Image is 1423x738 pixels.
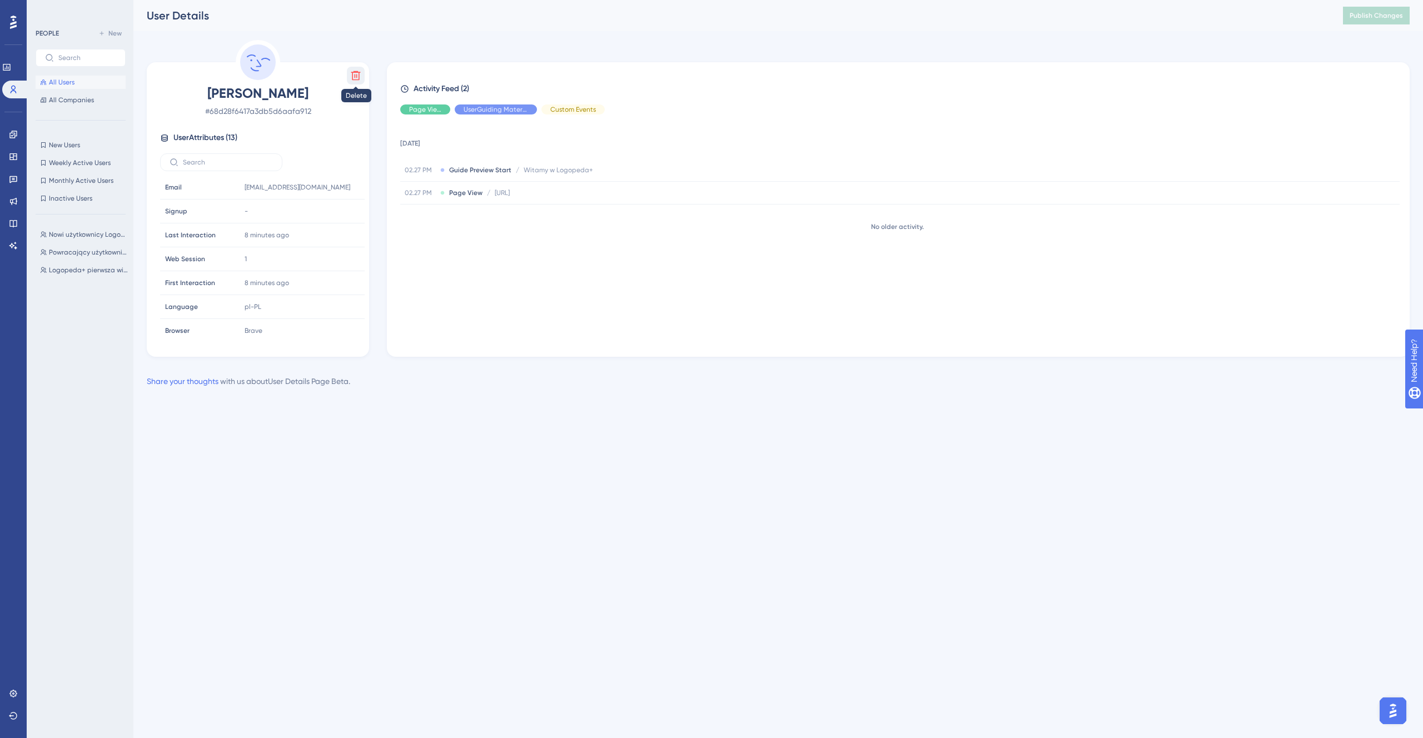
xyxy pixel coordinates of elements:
[245,183,350,192] span: [EMAIL_ADDRESS][DOMAIN_NAME]
[245,326,262,335] span: Brave
[495,188,510,197] span: [URL]
[36,246,132,259] button: Powracający użytkownicy Logopeda+
[36,93,126,107] button: All Companies
[36,263,132,277] button: Logopeda+ pierwsza wizyta w aplikacji
[147,375,350,388] div: with us about User Details Page Beta .
[449,188,482,197] span: Page View
[147,8,1315,23] div: User Details
[49,78,74,87] span: All Users
[36,174,126,187] button: Monthly Active Users
[147,377,218,386] a: Share your thoughts
[36,76,126,89] button: All Users
[449,166,511,174] span: Guide Preview Start
[183,158,273,166] input: Search
[165,326,190,335] span: Browser
[245,207,248,216] span: -
[550,105,596,114] span: Custom Events
[165,207,187,216] span: Signup
[165,278,215,287] span: First Interaction
[160,104,356,118] span: # 68d28f6417a3db5d6aafa912
[49,96,94,104] span: All Companies
[516,166,519,174] span: /
[36,156,126,169] button: Weekly Active Users
[245,231,289,239] time: 8 minutes ago
[245,302,261,311] span: pl-PL
[165,183,182,192] span: Email
[94,27,126,40] button: New
[1343,7,1410,24] button: Publish Changes
[405,188,436,197] span: 02.27 PM
[245,279,289,287] time: 8 minutes ago
[414,82,469,96] span: Activity Feed (2)
[160,84,356,102] span: [PERSON_NAME]
[405,166,436,174] span: 02.27 PM
[1376,694,1410,727] iframe: UserGuiding AI Assistant Launcher
[49,266,128,275] span: Logopeda+ pierwsza wizyta w aplikacji
[49,230,128,239] span: Nowi użytkownicy Logopeda+
[49,141,80,149] span: New Users
[1350,11,1403,20] span: Publish Changes
[165,231,216,240] span: Last Interaction
[400,123,1400,159] td: [DATE]
[36,192,126,205] button: Inactive Users
[49,194,92,203] span: Inactive Users
[108,29,122,38] span: New
[173,131,237,144] span: User Attributes ( 13 )
[409,105,441,114] span: Page View
[245,255,247,263] span: 1
[165,255,205,263] span: Web Session
[487,188,490,197] span: /
[400,222,1394,231] div: No older activity.
[165,302,198,311] span: Language
[26,3,69,16] span: Need Help?
[36,138,126,152] button: New Users
[36,228,132,241] button: Nowi użytkownicy Logopeda+
[58,54,116,62] input: Search
[49,248,128,257] span: Powracający użytkownicy Logopeda+
[49,176,113,185] span: Monthly Active Users
[464,105,528,114] span: UserGuiding Material
[36,29,59,38] div: PEOPLE
[49,158,111,167] span: Weekly Active Users
[524,166,593,174] span: Witamy w Logopeda+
